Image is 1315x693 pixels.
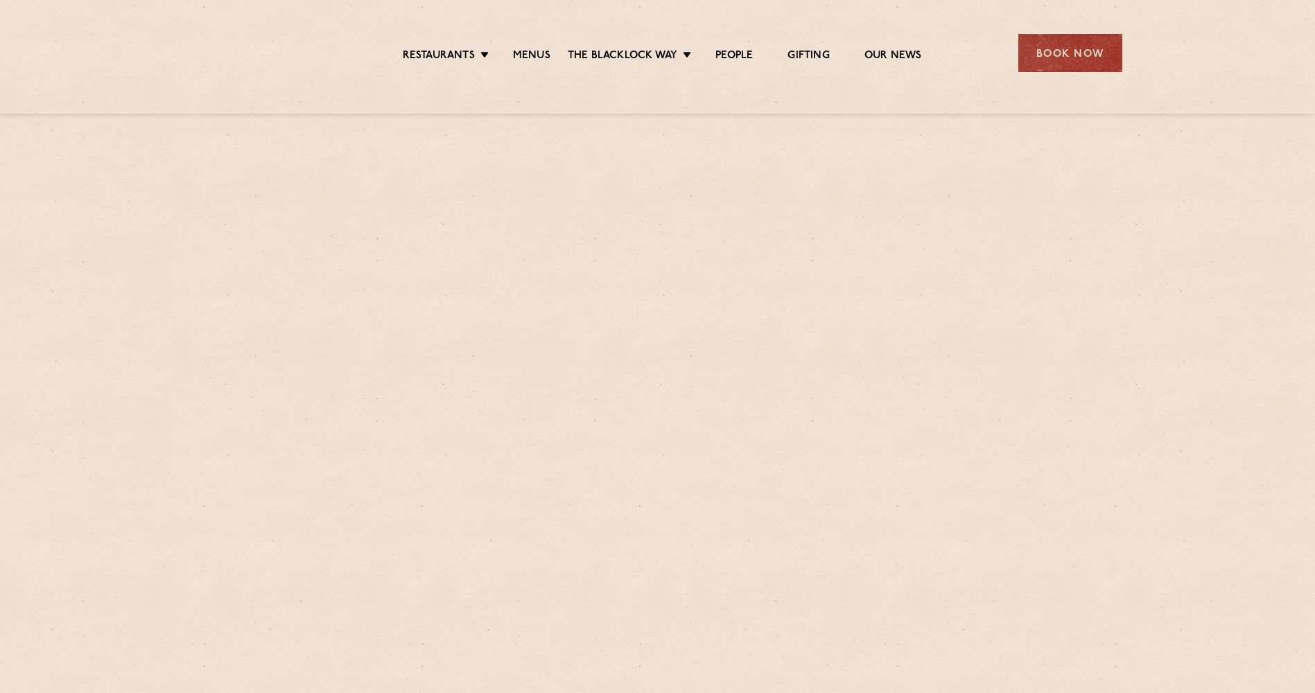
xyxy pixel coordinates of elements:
[513,49,550,64] a: Menus
[715,49,753,64] a: People
[787,49,829,64] a: Gifting
[1018,34,1122,72] div: Book Now
[864,49,922,64] a: Our News
[403,49,475,64] a: Restaurants
[568,49,677,64] a: The Blacklock Way
[193,13,313,93] img: svg%3E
